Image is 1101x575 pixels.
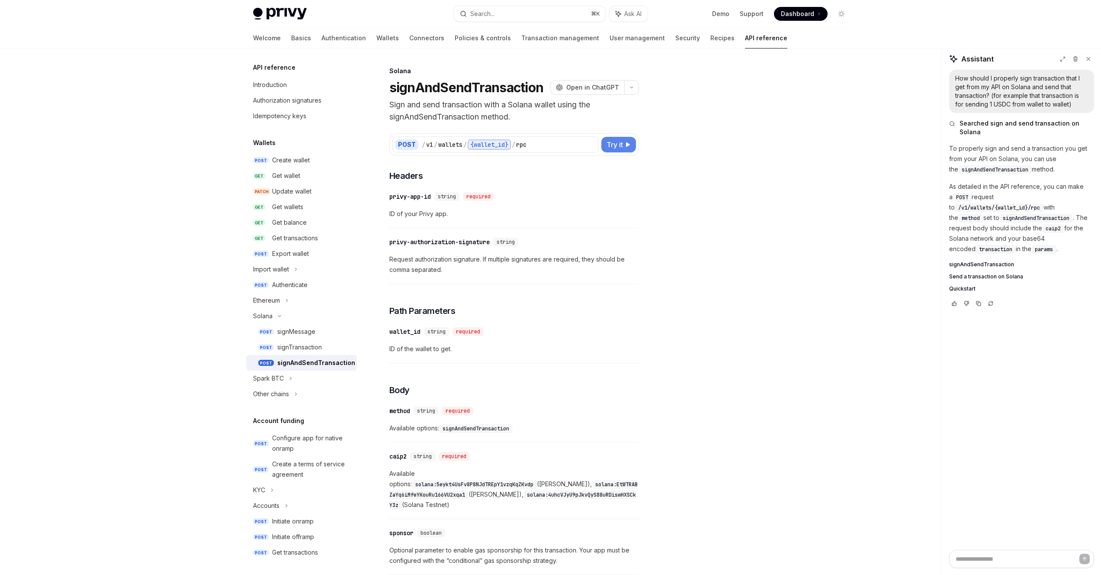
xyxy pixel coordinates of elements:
[949,273,1094,280] a: Send a transaction on Solana
[272,155,310,165] div: Create wallet
[438,140,462,149] div: wallets
[389,67,639,75] div: Solana
[516,140,526,149] div: rpc
[253,204,265,210] span: GET
[960,119,1094,136] span: Searched sign and send transaction on Solana
[389,170,423,182] span: Headers
[389,254,639,275] span: Request authorization signature. If multiple signatures are required, they should be comma separa...
[422,140,425,149] div: /
[253,188,270,195] span: PATCH
[389,423,639,433] span: Available options:
[258,344,274,351] span: POST
[272,186,311,197] div: Update wallet
[246,246,357,262] a: POSTExport wallet
[253,264,289,275] div: Import wallet
[949,285,976,292] span: Quickstart
[455,28,511,48] a: Policies & controls
[389,192,431,201] div: privy-app-id
[272,433,352,454] div: Configure app for native onramp
[521,28,599,48] a: Transaction management
[246,168,357,184] a: GETGet wallet
[246,184,357,199] a: PATCHUpdate wallet
[956,194,968,201] span: POST
[272,532,314,542] div: Initiate offramp
[420,530,442,536] span: boolean
[781,10,814,18] span: Dashboard
[439,452,470,461] div: required
[962,166,1028,173] span: signAndSendTransaction
[272,280,308,290] div: Authenticate
[1003,215,1069,222] span: signAndSendTransaction
[272,459,352,480] div: Create a terms of service agreement
[253,62,295,73] h5: API reference
[610,6,648,22] button: Ask AI
[389,407,410,415] div: method
[253,518,269,525] span: POST
[246,108,357,124] a: Idempotency keys
[550,80,624,95] button: Open in ChatGPT
[272,547,318,558] div: Get transactions
[376,28,399,48] a: Wallets
[246,230,357,246] a: GETGet transactions
[253,485,265,495] div: KYC
[246,514,357,529] a: POSTInitiate onramp
[272,516,314,527] div: Initiate onramp
[414,453,432,460] span: string
[949,273,1023,280] span: Send a transaction on Solana
[277,358,355,368] div: signAndSendTransaction
[253,28,281,48] a: Welcome
[272,217,307,228] div: Get balance
[253,389,289,399] div: Other chains
[389,99,639,123] p: Sign and send transaction with a Solana wallet using the signAndSendTransaction method.
[454,6,605,22] button: Search...⌘K
[246,529,357,545] a: POSTInitiate offramp
[949,261,1014,268] span: signAndSendTransaction
[389,238,490,246] div: privy-authorization-signature
[321,28,366,48] a: Authentication
[675,28,700,48] a: Security
[740,10,764,18] a: Support
[253,235,265,242] span: GET
[277,342,322,352] div: signTransaction
[253,373,284,384] div: Spark BTC
[389,344,639,354] span: ID of the wallet to get.
[1035,246,1053,253] span: params
[1079,554,1090,564] button: Send message
[389,468,639,510] span: Available options: ([PERSON_NAME]), ([PERSON_NAME]), (Solana Testnet)
[272,249,309,259] div: Export wallet
[745,28,787,48] a: API reference
[253,534,269,540] span: POST
[246,93,357,108] a: Authorization signatures
[253,416,304,426] h5: Account funding
[272,171,300,181] div: Get wallet
[774,7,828,21] a: Dashboard
[624,10,642,18] span: Ask AI
[591,10,600,17] span: ⌘ K
[253,549,269,556] span: POST
[246,355,357,371] a: POSTsignAndSendTransaction
[497,239,515,246] span: string
[246,199,357,215] a: GETGet wallets
[961,54,994,64] span: Assistant
[389,80,544,95] h1: signAndSendTransaction
[389,327,420,336] div: wallet_id
[291,28,311,48] a: Basics
[439,424,513,433] code: signAndSendTransaction
[246,77,357,93] a: Introduction
[253,311,273,321] div: Solana
[253,282,269,288] span: POST
[427,328,446,335] span: string
[253,295,280,306] div: Ethereum
[253,251,269,257] span: POST
[601,137,636,152] button: Try it
[979,246,1012,253] span: transaction
[277,326,315,337] div: signMessage
[246,215,357,230] a: GETGet balance
[470,9,494,19] div: Search...
[417,407,435,414] span: string
[453,327,484,336] div: required
[949,285,1094,292] a: Quickstart
[442,407,473,415] div: required
[389,452,407,461] div: caip2
[246,456,357,482] a: POSTCreate a terms of service agreement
